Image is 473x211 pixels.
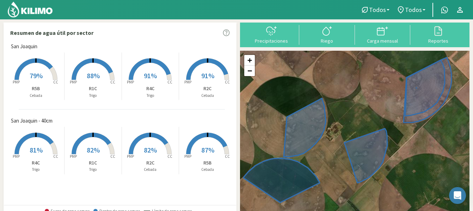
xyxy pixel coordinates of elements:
[225,154,230,159] tspan: CC
[167,154,172,159] tspan: CC
[127,154,134,159] tspan: PMP
[179,85,236,92] p: R2C
[357,38,408,43] div: Carga mensual
[12,80,19,85] tspan: PMP
[30,145,43,154] span: 81%
[87,71,100,80] span: 88%
[87,145,100,154] span: 82%
[64,159,121,167] p: R1C
[244,55,255,66] a: Zoom in
[7,159,64,167] p: R4C
[110,80,115,85] tspan: CC
[144,145,157,154] span: 82%
[10,29,93,37] p: Resumen de agua útil por sector
[144,71,157,80] span: 91%
[70,154,77,159] tspan: PMP
[122,167,179,173] p: Cebada
[12,154,19,159] tspan: PMP
[449,187,466,204] div: Open Intercom Messenger
[299,25,355,44] button: Riego
[412,38,464,43] div: Reportes
[410,25,466,44] button: Reportes
[70,80,77,85] tspan: PMP
[179,167,236,173] p: Cebada
[122,159,179,167] p: R2C
[179,159,236,167] p: R5B
[301,38,353,43] div: Riego
[53,154,58,159] tspan: CC
[7,167,64,173] p: Trigo
[184,80,191,85] tspan: PMP
[64,85,121,92] p: R1C
[244,66,255,76] a: Zoom out
[122,85,179,92] p: R4C
[179,93,236,99] p: Cebada
[64,93,121,99] p: Trigo
[64,167,121,173] p: Trigo
[53,80,58,85] tspan: CC
[7,85,64,92] p: R5B
[127,80,134,85] tspan: PMP
[122,93,179,99] p: Trigo
[246,38,297,43] div: Precipitaciones
[244,25,299,44] button: Precipitaciones
[201,145,214,154] span: 87%
[11,43,37,51] span: San Joaquin
[167,80,172,85] tspan: CC
[7,1,53,18] img: Kilimo
[11,117,53,125] span: San Joaquin - 40cm
[110,154,115,159] tspan: CC
[405,6,422,13] span: Todos
[225,80,230,85] tspan: CC
[30,71,43,80] span: 79%
[7,93,64,99] p: Cebada
[201,71,214,80] span: 91%
[355,25,411,44] button: Carga mensual
[184,154,191,159] tspan: PMP
[369,6,386,13] span: Todos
